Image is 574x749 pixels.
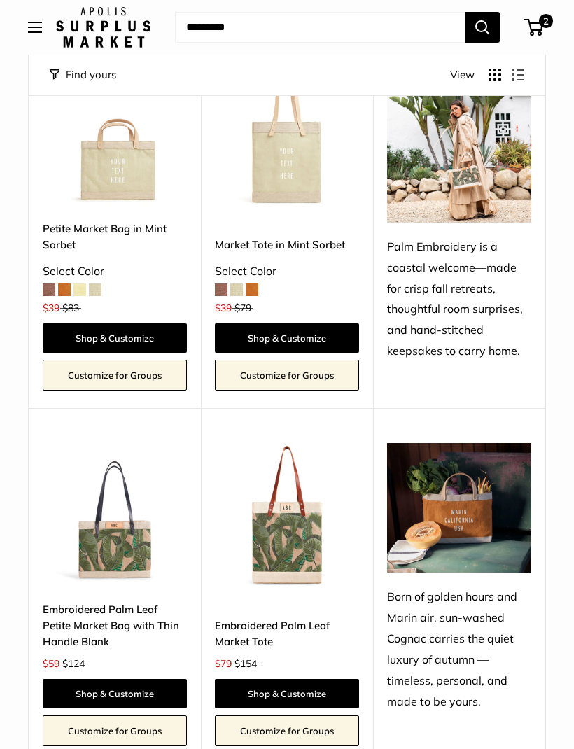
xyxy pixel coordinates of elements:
[43,261,187,282] div: Select Color
[43,657,59,670] span: $59
[28,22,42,33] button: Open menu
[215,443,359,587] img: Embroidered Palm Leaf Market Tote
[215,62,359,206] a: Market Tote in Mint SorbetMarket Tote in Mint Sorbet
[215,237,359,253] a: Market Tote in Mint Sorbet
[489,69,501,81] button: Display products as grid
[56,7,150,48] img: Apolis: Surplus Market
[43,443,187,587] img: description_Each bag takes 8-hours to handcraft thanks to our artisan cooperative.
[387,443,531,573] img: Born of golden hours and Marin air, sun-washed Cognac carries the quiet luxury of autumn — timele...
[62,302,79,314] span: $83
[175,12,465,43] input: Search...
[43,62,187,206] img: Petite Market Bag in Mint Sorbet
[43,220,187,253] a: Petite Market Bag in Mint Sorbet
[43,323,187,353] a: Shop & Customize
[43,62,187,206] a: Petite Market Bag in Mint SorbetPetite Market Bag in Mint Sorbet
[539,14,553,28] span: 2
[512,69,524,81] button: Display products as list
[215,657,232,670] span: $79
[43,601,187,650] a: Embroidered Palm Leaf Petite Market Bag with Thin Handle Blank
[215,679,359,708] a: Shop & Customize
[387,62,531,223] img: Palm Embroidery is a coastal welcome—made for crisp fall retreats, thoughtful room surprises, and...
[215,62,359,206] img: Market Tote in Mint Sorbet
[215,302,232,314] span: $39
[43,302,59,314] span: $39
[465,12,500,43] button: Search
[215,443,359,587] a: Embroidered Palm Leaf Market Totedescription_A multi-layered motif with eight varying thread colors.
[43,679,187,708] a: Shop & Customize
[526,19,543,36] a: 2
[387,237,531,362] div: Palm Embroidery is a coastal welcome—made for crisp fall retreats, thoughtful room surprises, and...
[215,261,359,282] div: Select Color
[234,302,251,314] span: $79
[215,323,359,353] a: Shop & Customize
[43,443,187,587] a: description_Each bag takes 8-hours to handcraft thanks to our artisan cooperative.description_A m...
[215,617,359,650] a: Embroidered Palm Leaf Market Tote
[215,715,359,746] a: Customize for Groups
[387,587,531,712] div: Born of golden hours and Marin air, sun-washed Cognac carries the quiet luxury of autumn — timele...
[234,657,257,670] span: $154
[50,65,116,85] button: Filter collection
[43,715,187,746] a: Customize for Groups
[215,360,359,391] a: Customize for Groups
[62,657,85,670] span: $124
[43,360,187,391] a: Customize for Groups
[450,65,475,85] span: View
